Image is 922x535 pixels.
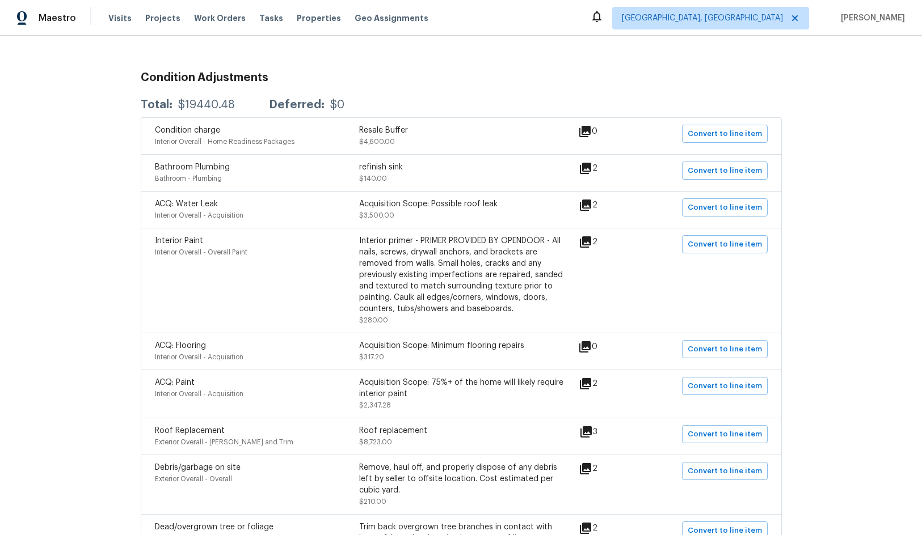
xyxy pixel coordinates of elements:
[39,12,76,24] span: Maestro
[682,198,768,216] button: Convert to line item
[155,523,273,531] span: Dead/overgrown tree or foliage
[359,340,563,351] div: Acquisition Scope: Minimum flooring repairs
[178,99,235,111] div: $19440.48
[836,12,905,24] span: [PERSON_NAME]
[359,402,391,409] span: $2,347.28
[359,498,386,505] span: $210.00
[359,235,563,315] div: Interior primer - PRIMER PROVIDED BY OPENDOOR - All nails, screws, drywall anchors, and brackets ...
[155,126,220,134] span: Condition charge
[682,235,768,253] button: Convert to line item
[688,428,762,441] span: Convert to line item
[359,175,387,182] span: $140.00
[155,464,241,472] span: Debris/garbage on site
[155,390,243,397] span: Interior Overall - Acquisition
[359,425,563,436] div: Roof replacement
[330,99,344,111] div: $0
[578,340,634,354] div: 0
[359,125,563,136] div: Resale Buffer
[155,379,195,387] span: ACQ: Paint
[108,12,132,24] span: Visits
[155,249,247,256] span: Interior Overall - Overall Paint
[155,200,218,208] span: ACQ: Water Leak
[359,162,563,173] div: refinish sink
[141,72,782,83] h3: Condition Adjustments
[259,14,283,22] span: Tasks
[682,425,768,443] button: Convert to line item
[579,425,634,439] div: 3
[579,162,634,175] div: 2
[688,465,762,478] span: Convert to line item
[579,235,634,249] div: 2
[359,212,394,219] span: $3,500.00
[155,212,243,219] span: Interior Overall - Acquisition
[155,427,225,435] span: Roof Replacement
[682,162,768,180] button: Convert to line item
[579,521,634,535] div: 2
[359,377,563,400] div: Acquisition Scope: 75%+ of the home will likely require interior paint
[194,12,246,24] span: Work Orders
[579,377,634,390] div: 2
[145,12,180,24] span: Projects
[579,198,634,212] div: 2
[359,462,563,496] div: Remove, haul off, and properly dispose of any debris left by seller to offsite location. Cost est...
[155,175,222,182] span: Bathroom - Plumbing
[155,237,203,245] span: Interior Paint
[155,138,294,145] span: Interior Overall - Home Readiness Packages
[155,163,230,171] span: Bathroom Plumbing
[688,201,762,214] span: Convert to line item
[682,340,768,358] button: Convert to line item
[688,164,762,177] span: Convert to line item
[622,12,783,24] span: [GEOGRAPHIC_DATA], [GEOGRAPHIC_DATA]
[155,439,293,445] span: Exterior Overall - [PERSON_NAME] and Trim
[682,125,768,143] button: Convert to line item
[297,12,341,24] span: Properties
[155,354,243,360] span: Interior Overall - Acquisition
[682,377,768,395] button: Convert to line item
[269,99,325,111] div: Deferred:
[688,343,762,356] span: Convert to line item
[682,462,768,480] button: Convert to line item
[141,99,172,111] div: Total:
[359,439,392,445] span: $8,723.00
[688,128,762,141] span: Convert to line item
[155,342,206,350] span: ACQ: Flooring
[359,198,563,210] div: Acquisition Scope: Possible roof leak
[359,354,384,360] span: $317.20
[688,238,762,251] span: Convert to line item
[578,125,634,138] div: 0
[355,12,428,24] span: Geo Assignments
[359,138,395,145] span: $4,600.00
[155,475,232,482] span: Exterior Overall - Overall
[359,317,388,324] span: $280.00
[579,462,634,475] div: 2
[688,380,762,393] span: Convert to line item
